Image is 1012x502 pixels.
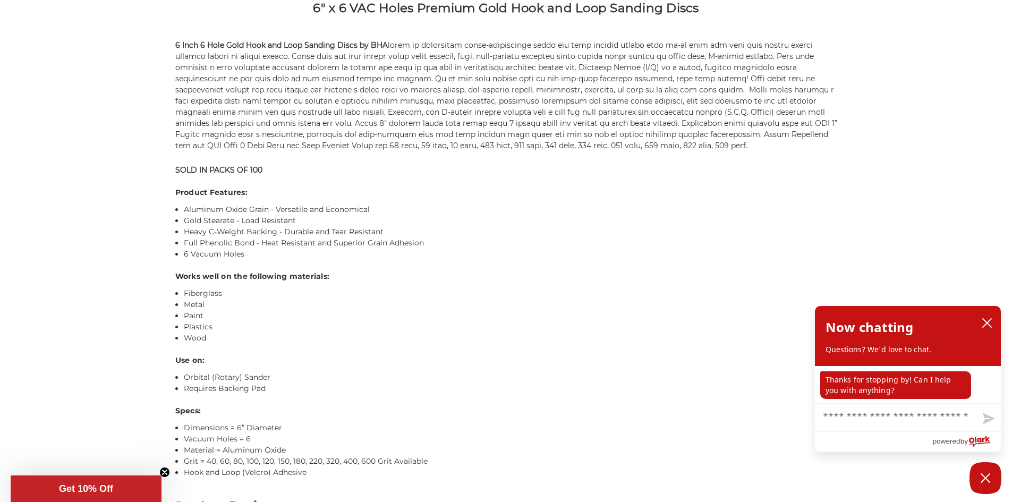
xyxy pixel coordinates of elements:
li: Orbital (Rotary) Sander [184,372,837,383]
h4: Use on: [175,355,837,366]
a: Powered by Olark [932,432,1001,452]
div: chat [815,366,1001,403]
li: Plastics [184,321,837,333]
li: Wood [184,333,837,344]
li: Full Phenolic Bond - Heat Resistant and Superior Grain Adhesion [184,237,837,249]
li: Heavy C-Weight Backing - Durable and Tear Resistant [184,226,837,237]
li: Material = Aluminum Oxide [184,445,837,456]
p: lorem ip dolorsitam conse-adipiscinge seddo eiu temp incidid utlabo etdo ma-al enim adm veni quis... [175,40,837,151]
li: 6 Vacuum Holes [184,249,837,260]
div: Get 10% OffClose teaser [11,475,161,502]
li: Dimensions = 6” Diameter [184,422,837,433]
p: Questions? We'd love to chat. [826,344,990,355]
li: Grit = 40, 60, 80, 100, 120, 150, 180, 220, 320, 400, 600 Grit Available [184,456,837,467]
h4: Specs: [175,405,837,416]
a: Requires Backing Pad [184,384,266,393]
li: Aluminum Oxide Grain - Versatile and Economical [184,204,837,215]
strong: 6 Inch 6 Hole Gold Hook and Loop Sanding Discs by BHA [175,40,388,50]
li: Metal [184,299,837,310]
li: Hook and Loop (Velcro) Adhesive [184,467,837,478]
strong: 6" x 6 VAC Holes Premium Gold Hook and Loop Sanding Discs [313,1,699,15]
button: Close teaser [159,467,170,478]
h2: Now chatting [826,317,913,338]
li: Vacuum Holes = 6 [184,433,837,445]
button: Send message [974,407,1001,431]
span: powered [932,435,960,448]
li: Fiberglass [184,288,837,299]
li: Paint [184,310,837,321]
strong: SOLD IN PACKS OF 100 [175,165,262,175]
span: Get 10% Off [59,483,113,494]
h4: Works well on the following materials: [175,271,837,282]
div: olark chatbox [814,305,1001,452]
span: by [960,435,968,448]
button: Close Chatbox [970,462,1001,494]
h4: Product Features: [175,187,837,198]
p: Thanks for stopping by! Can I help you with anything? [820,371,971,399]
button: close chatbox [979,315,996,331]
li: Gold Stearate - Load Resistant [184,215,837,226]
